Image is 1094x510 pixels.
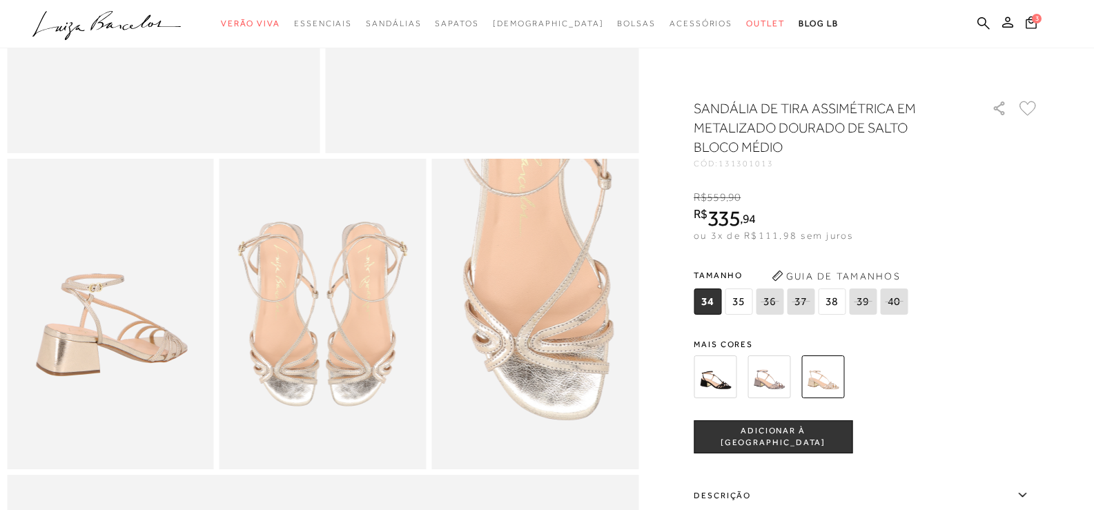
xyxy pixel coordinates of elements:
[435,11,478,37] a: categoryNavScreenReaderText
[756,288,783,315] span: 36
[694,159,970,168] div: CÓD:
[617,19,656,28] span: Bolsas
[694,355,736,398] img: SANDÁLIA DE TIRA ASSIMÉTRICA EM COURO PRETO DE SALTO BLOCO MÉDIO
[801,355,844,398] img: SANDÁLIA DE TIRA ASSIMÉTRICA EM METALIZADO DOURADO DE SALTO BLOCO MÉDIO
[726,191,741,204] i: ,
[493,11,604,37] a: noSubCategoriesText
[746,11,785,37] a: categoryNavScreenReaderText
[221,11,280,37] a: categoryNavScreenReaderText
[725,288,752,315] span: 35
[719,159,774,168] span: 131301013
[7,159,214,469] img: image
[743,211,756,226] span: 94
[670,11,732,37] a: categoryNavScreenReaderText
[694,288,721,315] span: 34
[799,19,839,28] span: BLOG LB
[694,99,953,157] h1: SANDÁLIA DE TIRA ASSIMÉTRICA EM METALIZADO DOURADO DE SALTO BLOCO MÉDIO
[694,191,707,204] i: R$
[670,19,732,28] span: Acessórios
[694,208,707,220] i: R$
[493,19,604,28] span: [DEMOGRAPHIC_DATA]
[799,11,839,37] a: BLOG LB
[294,19,352,28] span: Essenciais
[849,288,877,315] span: 39
[787,288,814,315] span: 37
[694,340,1039,349] span: Mais cores
[728,191,741,204] span: 90
[1022,15,1041,34] button: 3
[617,11,656,37] a: categoryNavScreenReaderText
[707,206,740,231] span: 335
[435,19,478,28] span: Sapatos
[694,230,853,241] span: ou 3x de R$111,98 sem juros
[694,420,852,453] button: ADICIONAR À [GEOGRAPHIC_DATA]
[740,213,756,225] i: ,
[694,425,852,449] span: ADICIONAR À [GEOGRAPHIC_DATA]
[1032,14,1042,23] span: 3
[767,265,905,287] button: Guia de Tamanhos
[366,11,421,37] a: categoryNavScreenReaderText
[431,159,638,469] img: image
[746,19,785,28] span: Outlet
[818,288,846,315] span: 38
[294,11,352,37] a: categoryNavScreenReaderText
[748,355,790,398] img: SANDÁLIA DE TIRA ASSIMÉTRICA EM METALIZADO CHUMBO DE SALTO BLOCO MÉDIO
[694,265,911,286] span: Tamanho
[707,191,725,204] span: 559
[880,288,908,315] span: 40
[366,19,421,28] span: Sandálias
[219,159,427,469] img: image
[221,19,280,28] span: Verão Viva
